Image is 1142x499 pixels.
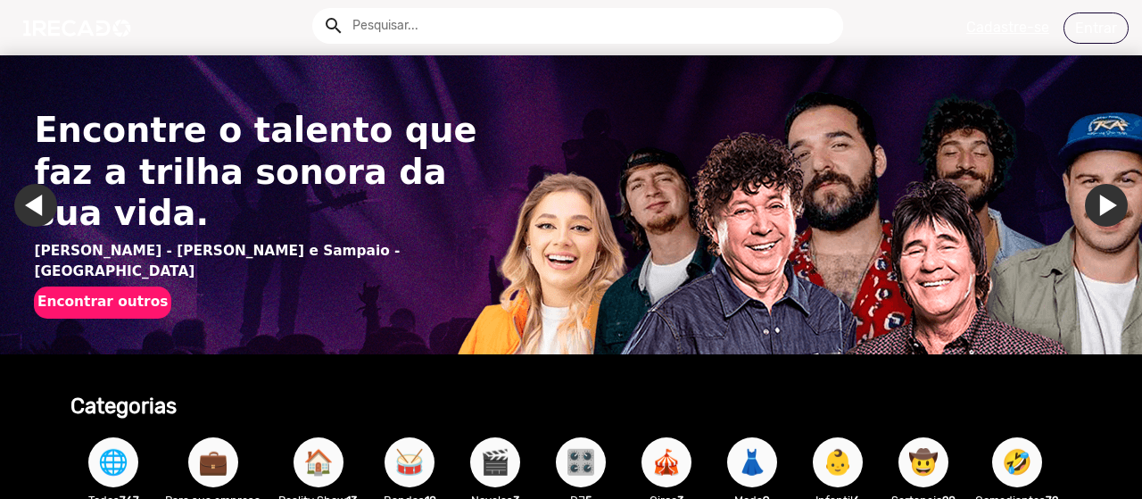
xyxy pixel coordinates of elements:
button: 👗 [727,437,777,487]
button: 🤠 [898,437,948,487]
span: 🏠 [303,437,334,487]
a: Ir para o próximo slide [1085,184,1128,227]
span: 🌐 [98,437,128,487]
span: 👗 [737,437,767,487]
mat-icon: Example home icon [323,15,344,37]
span: 🥁 [394,437,425,487]
a: Entrar [1063,12,1129,44]
button: Example home icon [317,9,348,40]
span: 🎪 [651,437,682,487]
p: [PERSON_NAME] - [PERSON_NAME] e Sampaio - [GEOGRAPHIC_DATA] [34,241,491,282]
button: 🎛️ [556,437,606,487]
span: 🎛️ [566,437,596,487]
button: 🎪 [641,437,691,487]
button: 👶 [813,437,863,487]
button: 🎬 [470,437,520,487]
button: 🥁 [385,437,434,487]
button: 🏠 [294,437,343,487]
button: 💼 [188,437,238,487]
b: Categorias [70,394,177,419]
span: 🤠 [908,437,939,487]
a: Ir para o último slide [14,184,57,227]
button: 🌐 [88,437,138,487]
button: Encontrar outros [34,287,171,319]
span: 👶 [823,437,853,487]
span: 🤣 [1002,437,1032,487]
u: Cadastre-se [966,19,1049,36]
input: Pesquisar... [339,8,843,44]
button: 🤣 [992,437,1042,487]
span: 🎬 [480,437,510,487]
h1: Encontre o talento que faz a trilha sonora da sua vida. [34,110,491,233]
span: 💼 [198,437,228,487]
